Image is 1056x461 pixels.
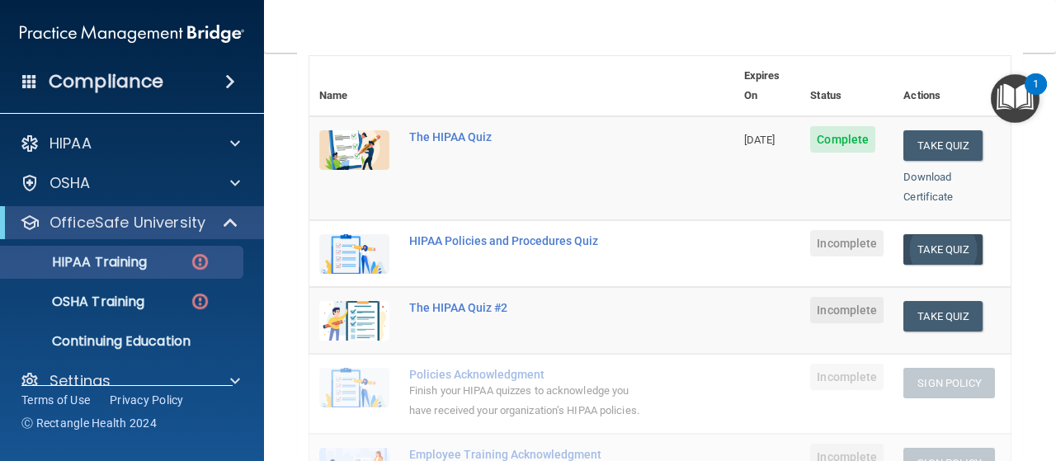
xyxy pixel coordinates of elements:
a: Terms of Use [21,392,90,408]
h4: Compliance [49,70,163,93]
button: Open Resource Center, 1 new notification [991,74,1039,123]
p: OSHA [49,173,91,193]
span: Incomplete [810,230,884,256]
div: Policies Acknowledgment [409,368,652,381]
th: Name [309,56,399,116]
a: HIPAA [20,134,240,153]
th: Status [800,56,893,116]
div: The HIPAA Quiz #2 [409,301,652,314]
div: The HIPAA Quiz [409,130,652,143]
img: danger-circle.6113f641.png [190,291,210,312]
span: Ⓒ Rectangle Health 2024 [21,415,157,431]
button: Take Quiz [903,234,983,265]
div: 1 [1033,84,1039,106]
img: danger-circle.6113f641.png [190,252,210,272]
a: OSHA [20,173,240,193]
th: Actions [893,56,1011,116]
span: [DATE] [744,134,775,146]
a: Privacy Policy [110,392,184,408]
span: Incomplete [810,364,884,390]
span: Complete [810,126,875,153]
p: HIPAA [49,134,92,153]
p: Continuing Education [11,333,236,350]
div: Employee Training Acknowledgment [409,448,652,461]
button: Take Quiz [903,301,983,332]
p: OSHA Training [11,294,144,310]
span: Incomplete [810,297,884,323]
button: Sign Policy [903,368,995,398]
a: OfficeSafe University [20,213,239,233]
div: Finish your HIPAA quizzes to acknowledge you have received your organization’s HIPAA policies. [409,381,652,421]
button: Take Quiz [903,130,983,161]
p: Settings [49,371,111,391]
p: HIPAA Training [11,254,147,270]
th: Expires On [734,56,800,116]
img: PMB logo [20,17,244,50]
div: HIPAA Policies and Procedures Quiz [409,234,652,247]
a: Settings [20,371,240,391]
a: Download Certificate [903,171,953,203]
p: OfficeSafe University [49,213,205,233]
